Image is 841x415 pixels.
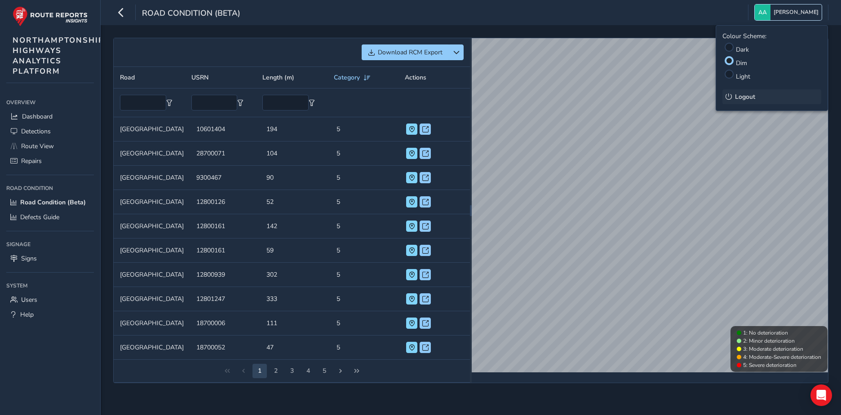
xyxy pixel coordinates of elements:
a: Signs [6,251,94,266]
span: Road Condition (Beta) [20,198,86,207]
td: 12801247 [190,287,260,311]
td: [GEOGRAPHIC_DATA] [114,238,190,263]
button: [PERSON_NAME] [755,4,822,20]
a: Defects Guide [6,210,94,225]
td: 12800126 [190,190,260,214]
td: [GEOGRAPHIC_DATA] [114,190,190,214]
span: Help [20,310,34,319]
div: Overview [6,96,94,109]
button: Page 3 [269,364,283,378]
button: Filter [237,100,243,106]
button: Page 2 [252,364,267,378]
a: Repairs [6,154,94,168]
canvas: Map [472,38,828,372]
td: 47 [260,336,330,360]
button: Page 5 [301,364,315,378]
span: Defects Guide [20,213,59,221]
td: 59 [260,238,330,263]
span: [PERSON_NAME] [774,4,819,20]
span: Download RCM Export [378,48,443,57]
span: Signs [21,254,37,263]
td: 18700006 [190,311,260,336]
td: 52 [260,190,330,214]
span: Dashboard [22,112,53,121]
a: Road Condition (Beta) [6,195,94,210]
span: 1: No deterioration [743,329,788,336]
a: Route View [6,139,94,154]
td: 12800161 [190,238,260,263]
td: 9300467 [190,166,260,190]
div: System [6,279,94,292]
td: 5 [330,263,400,287]
span: 3: Moderate deterioration [743,345,803,353]
td: 5 [330,141,400,166]
td: 18700052 [190,336,260,360]
a: Dashboard [6,109,94,124]
button: Page 4 [285,364,299,378]
button: Next Page [333,364,348,378]
span: Actions [405,73,426,82]
td: 5 [330,238,400,263]
td: [GEOGRAPHIC_DATA] [114,311,190,336]
label: Light [736,72,750,81]
a: Help [6,307,94,322]
td: 90 [260,166,330,190]
span: 4: Moderate-Severe deterioration [743,353,821,361]
td: [GEOGRAPHIC_DATA] [114,287,190,311]
span: Repairs [21,157,42,165]
td: [GEOGRAPHIC_DATA] [114,141,190,166]
td: 5 [330,166,400,190]
span: Road Condition (Beta) [142,8,240,20]
span: NORTHAMPTONSHIRE HIGHWAYS ANALYTICS PLATFORM [13,35,110,76]
td: [GEOGRAPHIC_DATA] [114,263,190,287]
button: Page 6 [317,364,332,378]
span: USRN [191,73,208,82]
span: Users [21,296,37,304]
td: [GEOGRAPHIC_DATA] [114,166,190,190]
div: Signage [6,238,94,251]
td: 302 [260,263,330,287]
button: Logout [722,89,821,104]
td: [GEOGRAPHIC_DATA] [114,336,190,360]
td: 5 [330,311,400,336]
td: 5 [330,214,400,238]
td: 5 [330,117,400,141]
td: 194 [260,117,330,141]
a: Users [6,292,94,307]
td: 142 [260,214,330,238]
td: [GEOGRAPHIC_DATA] [114,214,190,238]
label: Dark [736,45,749,54]
span: 5: Severe deterioration [743,362,797,369]
td: 333 [260,287,330,311]
td: 5 [330,190,400,214]
span: Road [120,73,135,82]
div: Open Intercom Messenger [810,384,832,406]
span: 2: Minor deterioration [743,337,795,344]
span: Category [334,73,360,82]
span: Route View [21,142,54,150]
td: 104 [260,141,330,166]
div: Road Condition [6,181,94,195]
td: 111 [260,311,330,336]
td: 28700071 [190,141,260,166]
td: 12800161 [190,214,260,238]
button: Filter [166,100,173,106]
td: 5 [330,336,400,360]
label: Colour Scheme: [722,32,766,40]
button: Filter [309,100,315,106]
td: 12800939 [190,263,260,287]
td: 10601404 [190,117,260,141]
td: 5 [330,287,400,311]
img: rr logo [13,6,88,26]
span: Detections [21,127,51,136]
label: Dim [736,59,747,67]
a: Detections [6,124,94,139]
img: diamond-layout [755,4,770,20]
td: [GEOGRAPHIC_DATA] [114,117,190,141]
button: Last Page [350,364,364,378]
span: Length (m) [262,73,294,82]
span: Logout [735,93,755,101]
button: Download RCM Export [362,44,449,60]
